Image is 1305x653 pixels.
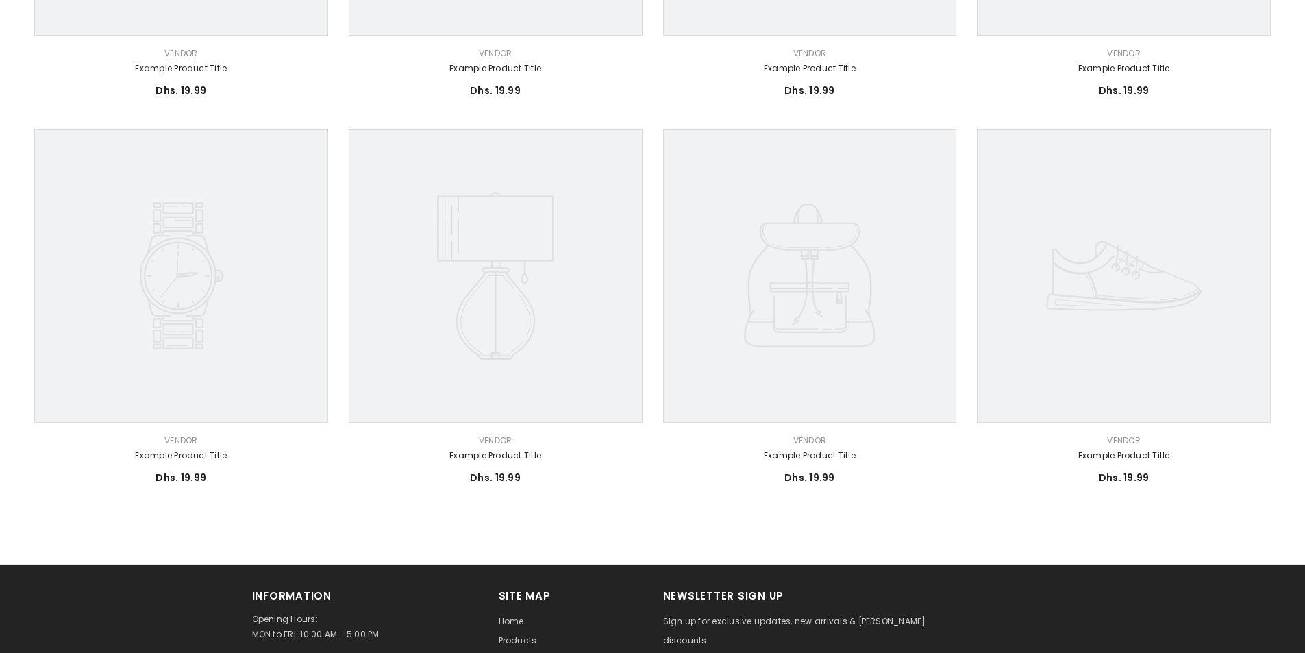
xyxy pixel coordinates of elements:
[1099,471,1149,484] span: Dhs. 19.99
[252,612,478,642] p: Opening Hours: MON to FRI: 10:00 AM - 5:00 PM
[34,46,328,61] div: Vendor
[349,46,643,61] div: Vendor
[977,433,1271,448] div: Vendor
[663,61,957,76] a: Example product title
[1099,84,1149,97] span: Dhs. 19.99
[977,46,1271,61] div: Vendor
[34,433,328,448] div: Vendor
[470,471,521,484] span: Dhs. 19.99
[252,589,478,604] h2: Information
[349,61,643,76] a: Example product title
[663,589,971,604] h2: Newsletter Sign Up
[499,631,537,650] a: Products
[499,612,524,631] a: Home
[663,433,957,448] div: Vendor
[784,471,835,484] span: Dhs. 19.99
[663,448,957,463] a: Example product title
[977,448,1271,463] a: Example product title
[156,471,206,484] span: Dhs. 19.99
[663,612,971,650] p: Sign up for exclusive updates, new arrivals & [PERSON_NAME] discounts
[663,46,957,61] div: Vendor
[977,61,1271,76] a: Example product title
[499,589,643,604] h2: Site Map
[499,615,524,627] span: Home
[349,433,643,448] div: Vendor
[349,448,643,463] a: Example product title
[470,84,521,97] span: Dhs. 19.99
[34,448,328,463] a: Example product title
[784,84,835,97] span: Dhs. 19.99
[499,634,537,646] span: Products
[34,61,328,76] a: Example product title
[156,84,206,97] span: Dhs. 19.99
